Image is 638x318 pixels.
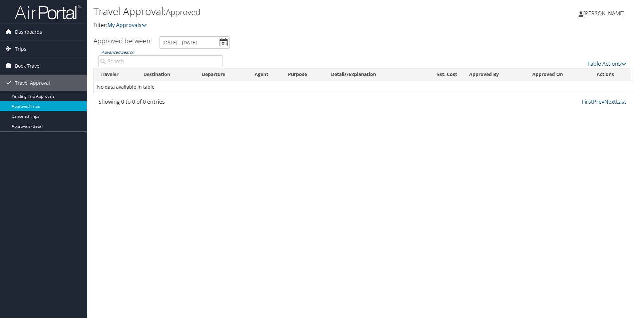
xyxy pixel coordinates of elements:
th: Destination: activate to sort column ascending [137,68,196,81]
a: Next [604,98,616,105]
th: Approved On: activate to sort column ascending [526,68,591,81]
span: Trips [15,41,26,57]
p: Filter: [93,21,452,30]
span: Book Travel [15,58,41,74]
th: Details/Explanation [325,68,419,81]
input: Advanced Search [98,55,223,67]
th: Departure: activate to sort column ascending [196,68,249,81]
img: airportal-logo.png [15,4,81,20]
th: Actions [591,68,631,81]
h3: Approved between: [93,36,152,45]
span: [PERSON_NAME] [583,10,625,17]
a: Table Actions [587,60,626,67]
a: [PERSON_NAME] [579,3,631,23]
a: My Approvals [107,21,147,29]
th: Est. Cost: activate to sort column ascending [419,68,463,81]
span: Travel Approval [15,75,50,91]
th: Approved By: activate to sort column ascending [463,68,526,81]
h1: Travel Approval: [93,4,452,18]
a: Prev [593,98,604,105]
small: Approved [166,6,200,17]
a: Advanced Search [102,49,134,55]
th: Agent [249,68,282,81]
input: [DATE] - [DATE] [159,36,230,49]
div: Showing 0 to 0 of 0 entries [98,98,223,109]
th: Traveler: activate to sort column ascending [94,68,137,81]
a: Last [616,98,626,105]
a: First [582,98,593,105]
span: Dashboards [15,24,42,40]
td: No data available in table [94,81,631,93]
th: Purpose [282,68,325,81]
